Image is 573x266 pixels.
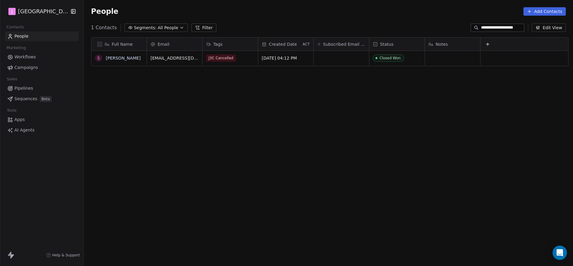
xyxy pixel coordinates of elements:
[112,41,133,47] span: Full Name
[158,25,178,31] span: All People
[40,96,52,102] span: Beta
[7,6,66,17] button: J[GEOGRAPHIC_DATA]
[379,56,401,60] div: Closed Won
[5,115,79,125] a: Apps
[303,42,310,47] span: ACT
[134,25,157,31] span: Segments:
[91,38,147,51] div: Full Name
[14,33,29,39] span: People
[5,31,79,41] a: People
[91,51,147,257] div: grid
[213,41,223,47] span: Tags
[4,106,19,115] span: Tools
[262,55,310,61] span: [DATE] 04:12 PM
[97,55,100,61] div: S
[18,8,69,15] span: [GEOGRAPHIC_DATA]
[323,41,365,47] span: Subscribed Email Categories
[147,51,569,257] div: grid
[4,23,26,32] span: Contacts
[203,38,258,51] div: Tags
[553,246,567,260] div: Open Intercom Messenger
[5,63,79,73] a: Campaigns
[5,94,79,104] a: SequencesBeta
[11,8,13,14] span: J
[106,56,141,60] a: [PERSON_NAME]
[14,54,36,60] span: Workflows
[14,64,38,71] span: Campaigns
[269,41,297,47] span: Created Date
[425,38,480,51] div: Notes
[258,38,313,51] div: Created DateACT
[14,116,25,123] span: Apps
[14,96,37,102] span: Sequences
[523,7,566,16] button: Add Contacts
[52,253,80,258] span: Help & Support
[4,43,29,52] span: Marketing
[158,41,169,47] span: Email
[5,125,79,135] a: AI Agents
[91,24,117,31] span: 1 Contacts
[206,54,236,62] span: J3C Cancelled
[46,253,80,258] a: Help & Support
[191,23,216,32] button: Filter
[5,83,79,93] a: Pipelines
[369,38,425,51] div: Status
[91,7,118,16] span: People
[14,85,33,91] span: Pipelines
[14,127,35,133] span: AI Agents
[4,75,20,84] span: Sales
[532,23,566,32] button: Edit View
[147,38,202,51] div: Email
[5,52,79,62] a: Workflows
[151,55,199,61] span: [EMAIL_ADDRESS][DOMAIN_NAME]
[436,41,448,47] span: Notes
[314,38,369,51] div: Subscribed Email Categories
[380,41,394,47] span: Status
